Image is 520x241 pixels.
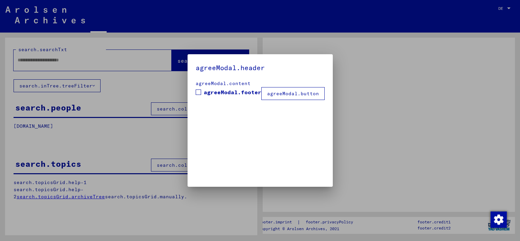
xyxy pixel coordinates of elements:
[196,80,325,87] div: agreeModal.content
[261,87,325,100] button: agreeModal.button
[204,88,261,96] span: agreeModal.footer
[490,211,506,227] div: Zustimmung ändern
[196,62,325,73] h5: agreeModal.header
[491,212,507,228] img: Zustimmung ändern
